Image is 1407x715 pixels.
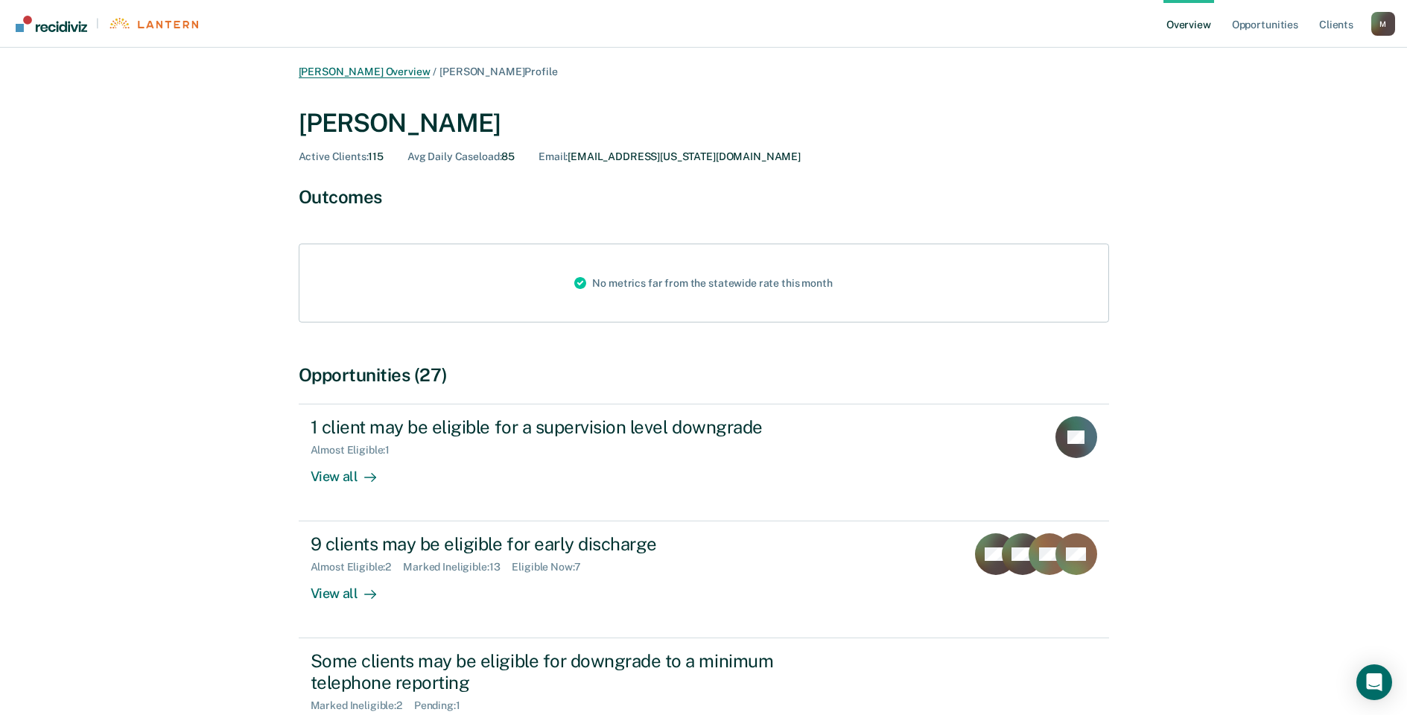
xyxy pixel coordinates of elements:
a: 9 clients may be eligible for early dischargeAlmost Eligible:2Marked Ineligible:13Eligible Now:7V... [299,521,1109,638]
span: Avg Daily Caseload : [407,150,501,162]
div: View all [311,457,394,486]
div: Almost Eligible : 1 [311,444,402,457]
div: 9 clients may be eligible for early discharge [311,533,833,555]
span: Active Clients : [299,150,369,162]
div: Marked Ineligible : 2 [311,699,414,712]
div: [PERSON_NAME] [299,108,1109,139]
div: 1 client may be eligible for a supervision level downgrade [311,416,833,438]
span: [PERSON_NAME] Profile [439,66,557,77]
div: Outcomes [299,186,1109,208]
div: View all [311,573,394,603]
span: / [430,66,439,77]
div: Almost Eligible : 2 [311,561,404,573]
img: Lantern [108,18,198,29]
div: Open Intercom Messenger [1356,664,1392,700]
div: Pending : 1 [414,699,472,712]
div: No metrics far from the statewide rate this month [562,244,844,322]
button: Profile dropdown button [1371,12,1395,36]
div: Eligible Now : 7 [512,561,592,573]
a: [PERSON_NAME] Overview [299,66,431,78]
div: 115 [299,150,384,163]
div: Opportunities (27) [299,364,1109,386]
span: Email : [539,150,568,162]
div: [EMAIL_ADDRESS][US_STATE][DOMAIN_NAME] [539,150,801,163]
div: Marked Ineligible : 13 [403,561,512,573]
div: Some clients may be eligible for downgrade to a minimum telephone reporting [311,650,833,693]
div: 85 [407,150,515,163]
div: M [1371,12,1395,36]
img: Recidiviz [16,16,87,32]
span: | [87,17,108,30]
a: 1 client may be eligible for a supervision level downgradeAlmost Eligible:1View all [299,404,1109,521]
